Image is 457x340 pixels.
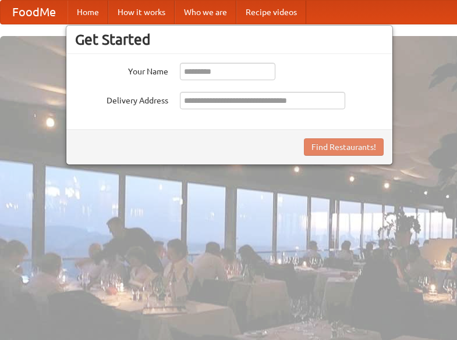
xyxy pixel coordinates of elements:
[304,138,384,156] button: Find Restaurants!
[108,1,175,24] a: How it works
[175,1,236,24] a: Who we are
[75,63,168,77] label: Your Name
[236,1,306,24] a: Recipe videos
[68,1,108,24] a: Home
[75,92,168,106] label: Delivery Address
[1,1,68,24] a: FoodMe
[75,31,384,48] h3: Get Started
